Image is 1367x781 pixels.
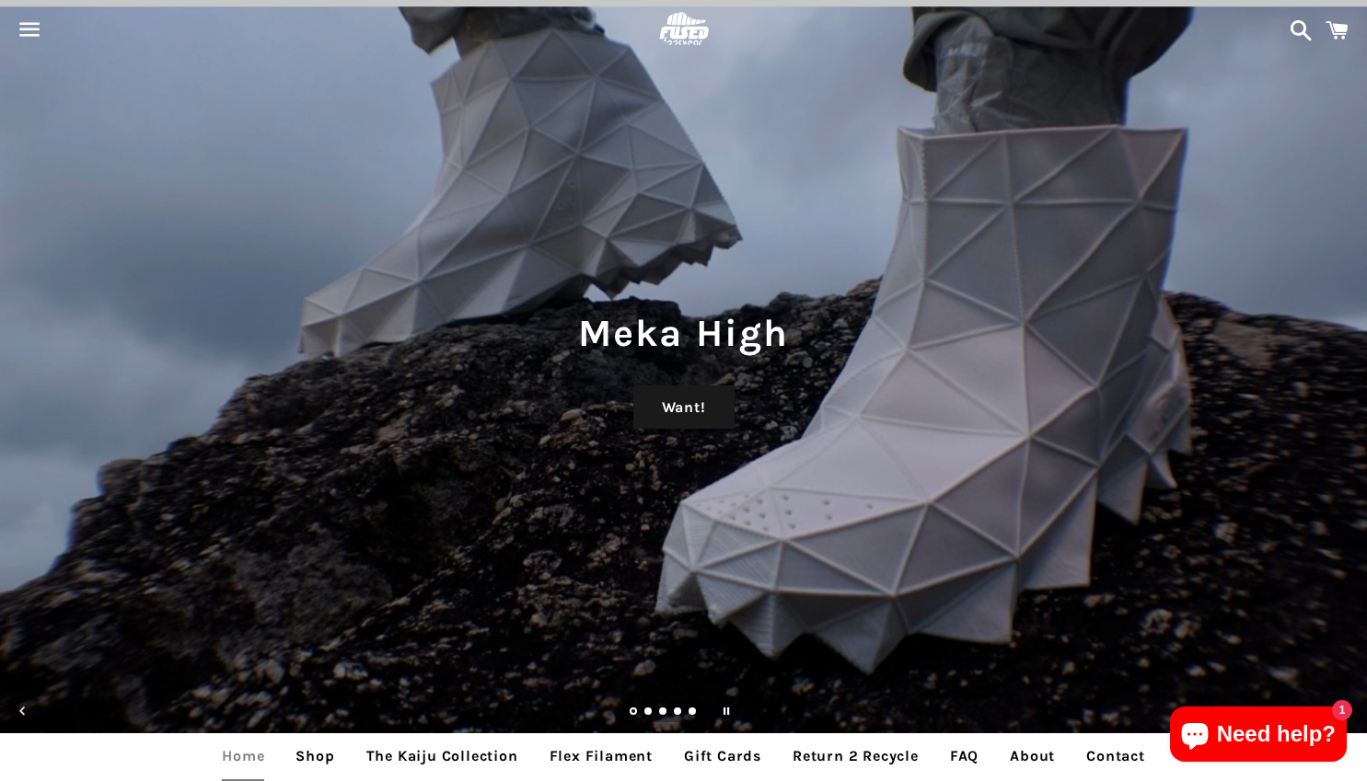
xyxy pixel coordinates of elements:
[208,733,278,779] a: Home
[996,733,1069,779] a: About
[689,708,698,718] a: Load slide 5
[779,733,933,779] a: Return 2 Recycle
[630,708,639,718] a: Slide 1, current
[1324,691,1364,731] button: Next slide
[674,708,683,718] a: Load slide 4
[1072,733,1159,779] a: Contact
[670,733,775,779] a: Gift Cards
[936,733,992,779] a: FAQ
[633,385,735,430] a: Want!
[3,691,43,731] button: Previous slide
[644,708,654,718] a: Load slide 2
[282,733,348,779] a: Shop
[536,733,666,779] a: Flex Filament
[18,306,1349,360] h1: Meka High
[706,691,747,731] button: Pause slideshow
[1164,706,1352,766] inbox-online-store-chat: Shopify online store chat
[659,708,668,718] a: Load slide 3
[353,733,532,779] a: The Kaiju Collection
